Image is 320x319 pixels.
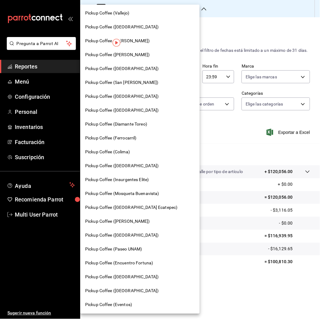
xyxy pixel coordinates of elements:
div: Pickup Coffee ([PERSON_NAME]) [80,214,200,228]
span: Pickup Coffee ([GEOGRAPHIC_DATA]) [85,232,159,238]
span: Pickup Coffee ([GEOGRAPHIC_DATA]) [85,163,159,169]
div: Pickup Coffee (San [PERSON_NAME]) [80,76,200,89]
span: Pickup Coffee (Diamante Toreo) [85,121,147,127]
div: Pickup Coffee (Mosqueta Buenavista) [80,187,200,201]
span: Pickup Coffee ([PERSON_NAME]) [85,52,150,58]
span: Pickup Coffee (Ferrocarril) [85,135,137,141]
div: Pickup Coffee ([GEOGRAPHIC_DATA]) [80,284,200,298]
span: Pickup Coffee ([GEOGRAPHIC_DATA]) [85,288,159,294]
div: Pickup Coffee ([GEOGRAPHIC_DATA] Ecatepec) [80,201,200,214]
div: Pickup Coffee ([GEOGRAPHIC_DATA]) [80,62,200,76]
span: Pickup Coffee (Eventos) [85,301,132,308]
span: Pickup Coffee ([GEOGRAPHIC_DATA]) [85,274,159,280]
div: Pickup Coffee (Diamante Toreo) [80,117,200,131]
span: Pickup Coffee (Vallejo) [85,10,129,16]
div: Pickup Coffee ([PERSON_NAME]) [80,48,200,62]
div: Pickup Coffee ([GEOGRAPHIC_DATA]) [80,228,200,242]
span: Pickup Coffee ([PERSON_NAME]) [85,38,150,44]
div: Pickup Coffee ([PERSON_NAME]) [80,34,200,48]
div: Pickup Coffee (Colima) [80,145,200,159]
span: Pickup Coffee (Encuentro Fortuna) [85,260,153,266]
div: Pickup Coffee (Insurgentes Elite) [80,173,200,187]
span: Pickup Coffee ([GEOGRAPHIC_DATA]) [85,107,159,114]
span: Pickup Coffee ([GEOGRAPHIC_DATA]) [85,65,159,72]
div: Pickup Coffee ([GEOGRAPHIC_DATA]) [80,89,200,103]
span: Pickup Coffee (Paseo UNAM) [85,246,142,252]
div: Pickup Coffee ([GEOGRAPHIC_DATA]) [80,270,200,284]
span: Pickup Coffee ([GEOGRAPHIC_DATA]) [85,93,159,100]
img: Tooltip marker [113,39,120,47]
span: Pickup Coffee (Colima) [85,149,130,155]
span: Pickup Coffee ([GEOGRAPHIC_DATA]) [85,24,159,30]
div: Pickup Coffee ([GEOGRAPHIC_DATA]) [80,103,200,117]
span: Pickup Coffee (Mosqueta Buenavista) [85,190,159,197]
span: Pickup Coffee (Insurgentes Elite) [85,176,149,183]
div: Pickup Coffee (Ferrocarril) [80,131,200,145]
div: Pickup Coffee (Eventos) [80,298,200,312]
span: Pickup Coffee (San [PERSON_NAME]) [85,79,158,86]
div: Pickup Coffee ([GEOGRAPHIC_DATA]) [80,20,200,34]
span: Pickup Coffee ([GEOGRAPHIC_DATA] Ecatepec) [85,204,178,211]
div: Pickup Coffee (Vallejo) [80,6,200,20]
div: Pickup Coffee (Paseo UNAM) [80,242,200,256]
div: Pickup Coffee (Encuentro Fortuna) [80,256,200,270]
span: Pickup Coffee ([PERSON_NAME]) [85,218,150,225]
div: Pickup Coffee ([GEOGRAPHIC_DATA]) [80,159,200,173]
